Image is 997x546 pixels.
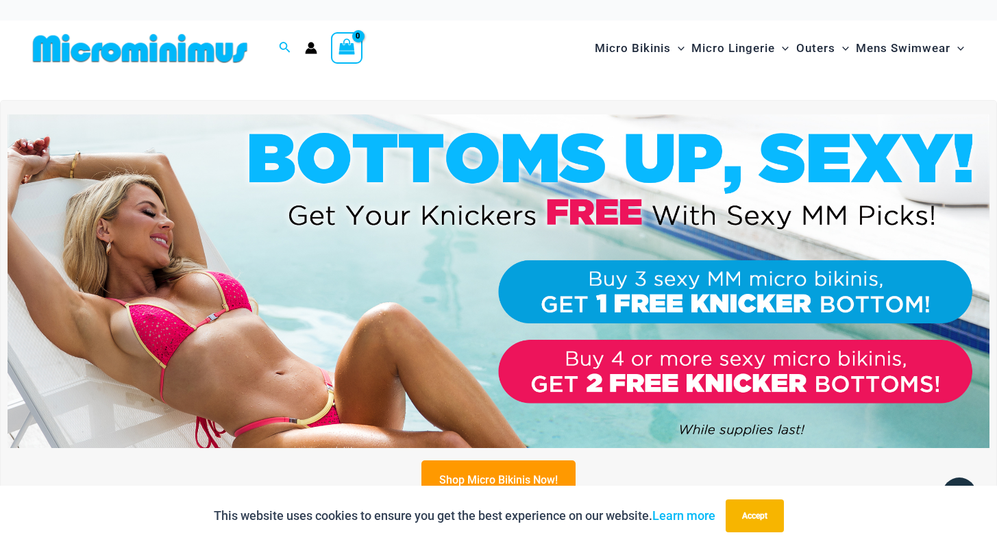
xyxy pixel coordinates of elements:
span: Menu Toggle [835,31,849,66]
span: Outers [796,31,835,66]
button: Accept [726,499,784,532]
img: MM SHOP LOGO FLAT [27,33,253,64]
a: Micro BikinisMenu ToggleMenu Toggle [591,27,688,69]
span: Menu Toggle [950,31,964,66]
a: View Shopping Cart, empty [331,32,362,64]
span: Mens Swimwear [856,31,950,66]
a: Shop Micro Bikinis Now! [421,460,576,499]
span: Menu Toggle [671,31,685,66]
img: Buy 3 or 4 Bikinis Get Free Knicker Promo [8,114,989,448]
span: Micro Bikinis [595,31,671,66]
span: Menu Toggle [775,31,789,66]
a: Mens SwimwearMenu ToggleMenu Toggle [852,27,968,69]
nav: Site Navigation [589,25,970,71]
a: Account icon link [305,42,317,54]
a: OutersMenu ToggleMenu Toggle [793,27,852,69]
a: Micro LingerieMenu ToggleMenu Toggle [688,27,792,69]
span: Micro Lingerie [691,31,775,66]
a: Search icon link [279,40,291,57]
a: Learn more [652,508,715,523]
p: This website uses cookies to ensure you get the best experience on our website. [214,506,715,526]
